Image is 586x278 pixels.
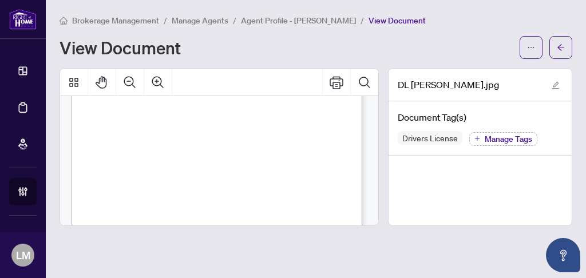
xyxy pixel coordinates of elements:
[164,14,167,27] li: /
[398,134,462,142] span: Drivers License
[60,38,181,57] h1: View Document
[172,15,228,26] span: Manage Agents
[369,15,426,26] span: View Document
[233,14,236,27] li: /
[16,247,30,263] span: LM
[398,78,499,92] span: DL [PERSON_NAME].jpg
[552,81,560,89] span: edit
[469,132,537,146] button: Manage Tags
[60,17,68,25] span: home
[527,43,535,51] span: ellipsis
[557,43,565,51] span: arrow-left
[474,136,480,141] span: plus
[9,9,37,30] img: logo
[72,15,159,26] span: Brokerage Management
[485,135,532,143] span: Manage Tags
[546,238,580,272] button: Open asap
[241,15,356,26] span: Agent Profile - [PERSON_NAME]
[361,14,364,27] li: /
[398,110,563,124] h4: Document Tag(s)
